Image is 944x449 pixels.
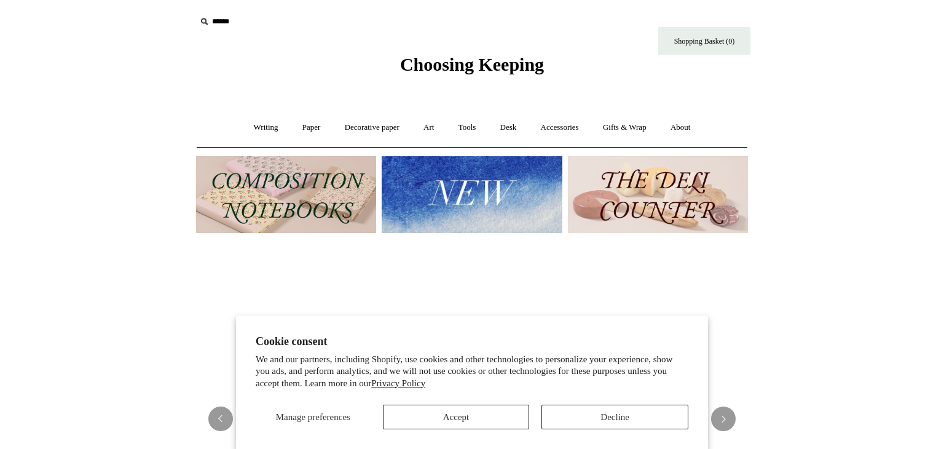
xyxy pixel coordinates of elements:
[711,407,736,431] button: Next
[568,156,748,233] img: The Deli Counter
[400,64,544,73] a: Choosing Keeping
[243,111,289,144] a: Writing
[489,111,528,144] a: Desk
[334,111,411,144] a: Decorative paper
[256,354,688,390] p: We and our partners, including Shopify, use cookies and other technologies to personalize your ex...
[291,111,332,144] a: Paper
[276,412,350,422] span: Manage preferences
[659,111,702,144] a: About
[371,378,425,388] a: Privacy Policy
[256,335,688,348] h2: Cookie consent
[447,111,487,144] a: Tools
[400,54,544,74] span: Choosing Keeping
[208,407,233,431] button: Previous
[541,405,688,429] button: Decline
[196,156,376,233] img: 202302 Composition ledgers.jpg__PID:69722ee6-fa44-49dd-a067-31375e5d54ec
[412,111,445,144] a: Art
[530,111,590,144] a: Accessories
[383,405,530,429] button: Accept
[256,405,371,429] button: Manage preferences
[382,156,562,233] img: New.jpg__PID:f73bdf93-380a-4a35-bcfe-7823039498e1
[592,111,658,144] a: Gifts & Wrap
[658,27,750,55] a: Shopping Basket (0)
